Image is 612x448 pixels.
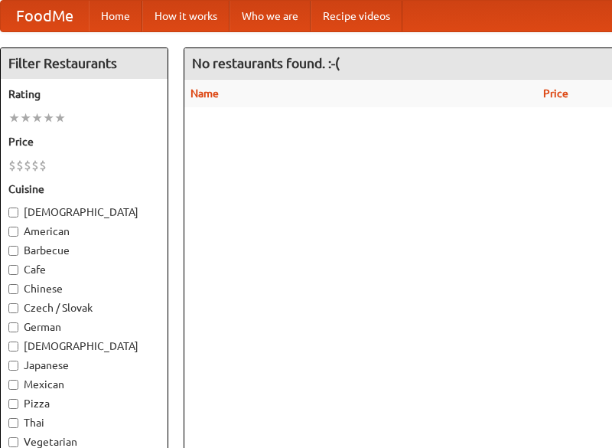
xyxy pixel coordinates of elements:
li: $ [39,157,47,174]
input: Chinese [8,284,18,294]
label: Chinese [8,281,160,296]
input: German [8,322,18,332]
label: Barbecue [8,243,160,258]
li: ★ [31,110,43,126]
label: [DEMOGRAPHIC_DATA] [8,204,160,220]
label: [DEMOGRAPHIC_DATA] [8,338,160,354]
a: Who we are [229,1,311,31]
input: Vegetarian [8,437,18,447]
input: Czech / Slovak [8,303,18,313]
label: Thai [8,415,160,430]
li: ★ [8,110,20,126]
h5: Price [8,134,160,149]
label: Cafe [8,262,160,277]
input: Cafe [8,265,18,275]
li: ★ [43,110,54,126]
h5: Cuisine [8,181,160,197]
li: ★ [20,110,31,126]
label: Mexican [8,377,160,392]
li: ★ [54,110,66,126]
label: Czech / Slovak [8,300,160,316]
input: Pizza [8,399,18,409]
li: $ [24,157,31,174]
a: Home [89,1,142,31]
input: Thai [8,418,18,428]
input: Japanese [8,361,18,371]
li: $ [16,157,24,174]
a: Recipe videos [311,1,402,31]
label: Pizza [8,396,160,411]
h4: Filter Restaurants [1,48,168,79]
h5: Rating [8,87,160,102]
input: [DEMOGRAPHIC_DATA] [8,208,18,217]
a: Name [190,87,219,100]
a: How it works [142,1,229,31]
label: Japanese [8,358,160,373]
input: Mexican [8,380,18,390]
li: $ [31,157,39,174]
label: American [8,224,160,239]
label: German [8,319,160,335]
input: [DEMOGRAPHIC_DATA] [8,342,18,352]
a: FoodMe [1,1,89,31]
a: Price [543,87,568,100]
input: American [8,227,18,237]
ng-pluralize: No restaurants found. :-( [192,56,340,70]
input: Barbecue [8,246,18,256]
li: $ [8,157,16,174]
